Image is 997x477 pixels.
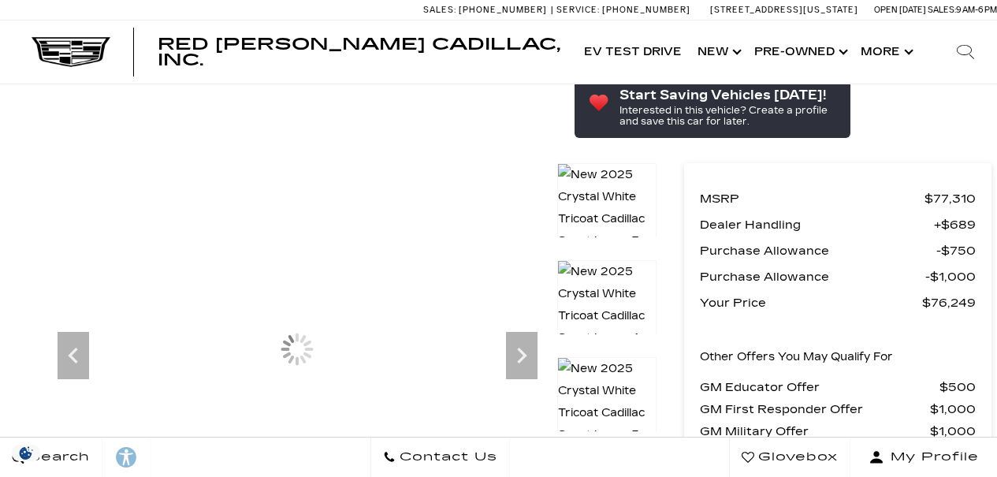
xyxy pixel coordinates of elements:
section: Click to Open Cookie Consent Modal [8,445,44,461]
span: GM Educator Offer [700,376,939,398]
a: Purchase Allowance $750 [700,240,976,262]
a: GM Military Offer $1,000 [700,420,976,442]
span: My Profile [884,446,979,468]
a: EV Test Drive [576,20,690,84]
img: Cadillac Dark Logo with Cadillac White Text [32,37,110,67]
a: GM Educator Offer $500 [700,376,976,398]
a: Red [PERSON_NAME] Cadillac, Inc. [158,36,560,68]
span: GM First Responder Offer [700,398,930,420]
a: Service: [PHONE_NUMBER] [551,6,694,14]
button: Open user profile menu [850,438,997,477]
span: MSRP [700,188,924,210]
a: Your Price $76,249 [700,292,976,314]
img: Opt-Out Icon [8,445,44,461]
span: Your Price [700,292,922,314]
span: $500 [939,376,976,398]
a: New [690,20,746,84]
a: Pre-Owned [746,20,853,84]
a: MSRP $77,310 [700,188,976,210]
a: [STREET_ADDRESS][US_STATE] [710,5,858,15]
span: $76,249 [922,292,976,314]
img: New 2025 Crystal White Tricoat Cadillac Sport image 4 [557,260,657,350]
span: Dealer Handling [700,214,934,236]
span: Contact Us [396,446,497,468]
span: $689 [934,214,976,236]
span: GM Military Offer [700,420,930,442]
span: Glovebox [754,446,838,468]
span: $1,000 [930,420,976,442]
span: $750 [936,240,976,262]
span: [PHONE_NUMBER] [602,5,690,15]
span: Service: [556,5,600,15]
a: GM First Responder Offer $1,000 [700,398,976,420]
a: Dealer Handling $689 [700,214,976,236]
button: More [853,20,918,84]
a: Sales: [PHONE_NUMBER] [423,6,551,14]
a: Purchase Allowance $1,000 [700,266,976,288]
span: [PHONE_NUMBER] [459,5,547,15]
img: New 2025 Crystal White Tricoat Cadillac Sport image 3 [557,163,657,253]
span: Purchase Allowance [700,240,936,262]
img: New 2025 Crystal White Tricoat Cadillac Sport image 5 [557,357,657,447]
span: 9 AM-6 PM [956,5,997,15]
span: Purchase Allowance [700,266,925,288]
span: $1,000 [930,398,976,420]
span: Sales: [928,5,956,15]
a: Glovebox [729,438,850,477]
div: Previous [58,332,89,379]
span: Red [PERSON_NAME] Cadillac, Inc. [158,35,560,69]
div: Next [506,332,538,379]
span: $77,310 [924,188,976,210]
span: $1,000 [925,266,976,288]
span: Sales: [423,5,456,15]
span: Open [DATE] [874,5,926,15]
p: Other Offers You May Qualify For [700,346,893,368]
a: Contact Us [370,438,510,477]
span: Search [24,446,90,468]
